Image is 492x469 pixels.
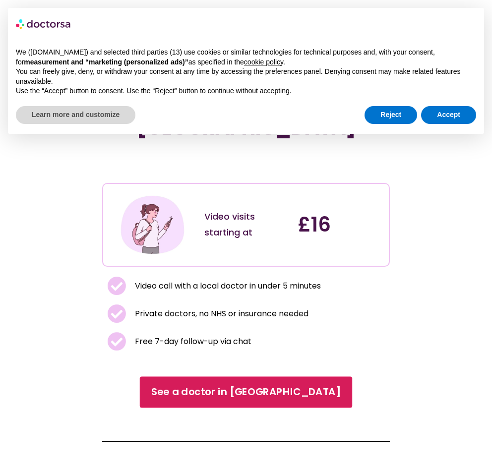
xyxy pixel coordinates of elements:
span: Free 7-day follow-up via chat [132,335,251,349]
a: cookie policy [244,58,283,66]
a: See a doctor in [GEOGRAPHIC_DATA] [140,377,352,408]
strong: measurement and “marketing (personalized ads)” [24,58,188,66]
button: Reject [365,106,417,124]
span: See a doctor in [GEOGRAPHIC_DATA] [151,385,341,400]
span: Private doctors, no NHS or insurance needed [132,307,308,321]
div: Video visits starting at [204,209,288,240]
button: Accept [421,106,476,124]
span: Video call with a local doctor in under 5 minutes [132,279,321,293]
p: We ([DOMAIN_NAME]) and selected third parties (13) use cookies or similar technologies for techni... [16,48,476,67]
iframe: Customer reviews powered by Trustpilot [107,149,384,161]
iframe: Customer reviews powered by Trustpilot [107,161,384,173]
p: You can freely give, deny, or withdraw your consent at any time by accessing the preferences pane... [16,67,476,86]
button: Learn more and customize [16,106,135,124]
img: Illustration depicting a young woman in a casual outfit, engaged with her smartphone. She has a p... [119,191,186,258]
img: logo [16,16,71,32]
p: Use the “Accept” button to consent. Use the “Reject” button to continue without accepting. [16,86,476,96]
h4: £16 [298,213,381,236]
